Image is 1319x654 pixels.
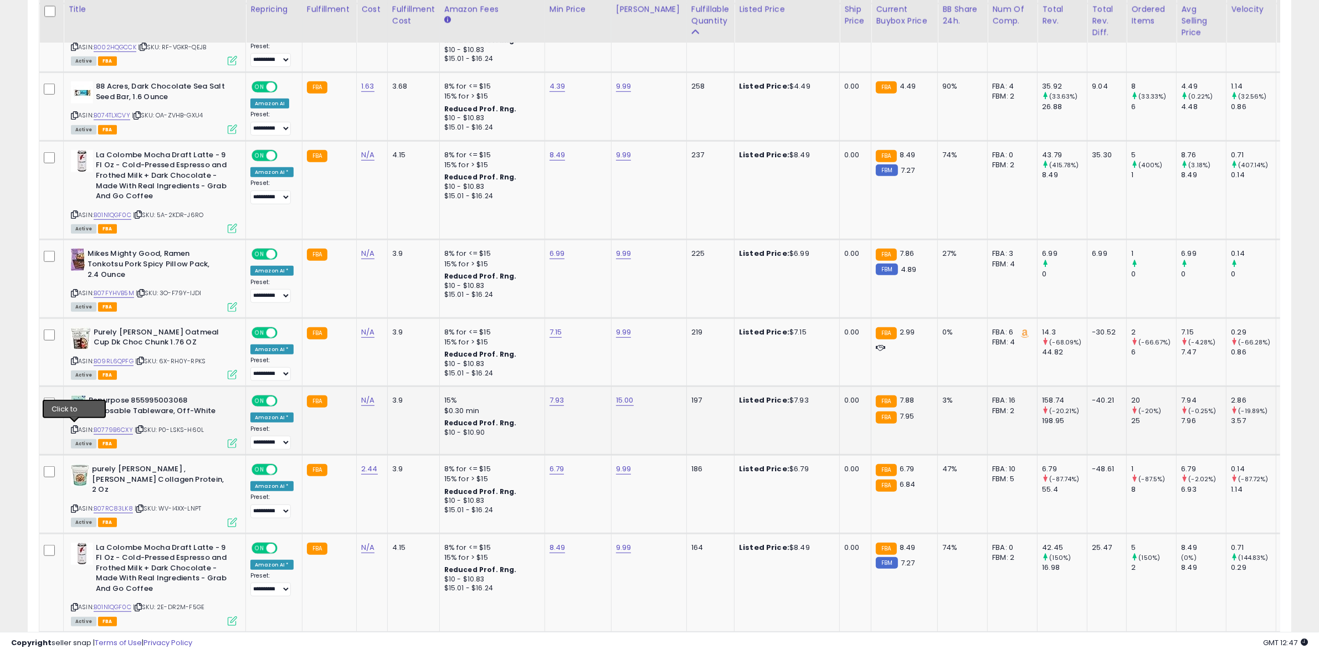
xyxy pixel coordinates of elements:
a: N/A [361,542,374,553]
span: All listings currently available for purchase on Amazon [71,518,96,527]
div: Amazon Fees [444,3,540,15]
div: ASIN: [71,13,237,64]
div: Amazon AI * [250,344,294,354]
div: Total Rev. [1042,3,1082,27]
div: 3.68 [392,81,431,91]
div: 3.9 [392,249,431,259]
div: $0.30 min [444,406,536,416]
small: (-66.28%) [1239,338,1271,347]
span: 7.95 [900,411,915,421]
small: FBA [876,464,896,476]
div: $15.01 - $16.24 [444,123,536,132]
a: N/A [361,248,374,259]
small: FBM [876,164,897,176]
div: 6.93 [1181,485,1226,495]
div: 4.48 [1181,102,1226,112]
small: FBA [307,543,327,555]
div: Listed Price [739,3,835,15]
div: 6.99 [1042,249,1087,259]
div: 7.96 [1181,416,1226,426]
div: 6.99 [1092,249,1118,259]
a: 6.79 [550,464,564,475]
small: (415.78%) [1049,161,1079,169]
div: Preset: [250,111,294,136]
div: FBA: 10 [992,464,1029,474]
div: 198.95 [1042,416,1087,426]
div: $10 - $10.83 [444,45,536,55]
div: $15.01 - $16.24 [444,192,536,201]
div: $7.93 [739,395,831,405]
div: Preset: [250,279,294,303]
div: 6 [1131,347,1176,357]
div: 35.92 [1042,81,1087,91]
small: Amazon Fees. [444,15,451,25]
div: 0.14 [1231,170,1276,180]
div: 0.00 [844,81,863,91]
div: 6 [1131,102,1176,112]
b: Reduced Prof. Rng. [444,349,517,359]
div: 0.14 [1231,249,1276,259]
div: FBM: 2 [992,160,1029,170]
div: Repricing [250,3,297,15]
b: Reduced Prof. Rng. [444,271,517,281]
div: 4.49 [1181,81,1226,91]
span: 7.27 [901,165,915,176]
span: | SKU: 6X-RH0Y-RPKS [135,357,206,365]
small: FBA [876,249,896,261]
div: 27% [942,249,979,259]
div: Title [68,3,241,15]
span: | SKU: P0-LSKS-H60L [135,425,204,434]
span: FBA [98,439,117,449]
span: | SKU: 3O-F79Y-IJDI [136,289,201,297]
div: [PERSON_NAME] [616,3,682,15]
div: 219 [691,327,726,337]
small: FBA [307,395,327,408]
div: 15% for > $15 [444,91,536,101]
b: Reduced Prof. Rng. [444,172,517,182]
div: FBA: 6 [992,327,1029,337]
div: 14.3 [1042,327,1087,337]
img: 31ZaGPlilYL._SL40_.jpg [71,81,93,104]
div: 15% [444,395,536,405]
span: All listings currently available for purchase on Amazon [71,125,96,135]
div: 8% for <= $15 [444,464,536,474]
span: 4.49 [900,81,916,91]
b: Listed Price: [739,327,789,337]
div: 44.82 [1042,347,1087,357]
small: (33.63%) [1049,92,1077,101]
div: $10 - $10.83 [444,281,536,291]
a: N/A [361,150,374,161]
div: 2 [1131,327,1176,337]
div: FBA: 16 [992,395,1029,405]
small: (-20.21%) [1049,406,1079,415]
div: 186 [691,464,726,474]
span: ON [253,250,266,259]
a: 8.49 [550,150,566,161]
span: | SKU: RF-VGKR-QEJB [138,43,206,52]
b: Purely [PERSON_NAME] Oatmeal Cup Dk Choc Chunk 1.76 OZ [94,327,228,351]
span: OFF [276,465,294,475]
small: (-4.28%) [1189,338,1216,347]
b: Listed Price: [739,248,789,259]
div: 8 [1131,485,1176,495]
span: OFF [276,250,294,259]
div: $6.79 [739,464,831,474]
b: La Colombe Mocha Draft Latte - 9 Fl Oz - Cold-Pressed Espresso and Frothed Milk + Dark Chocolate ... [96,543,230,597]
a: 4.39 [550,81,566,92]
span: FBA [98,370,117,380]
small: FBA [307,81,327,94]
div: 55.4 [1042,485,1087,495]
div: 90% [942,81,979,91]
div: 20 [1131,395,1176,405]
small: FBA [876,81,896,94]
a: 9.99 [616,248,632,259]
div: 0.14 [1231,464,1276,474]
span: FBA [98,302,117,312]
div: 3.9 [392,464,431,474]
img: 41i8wzafv3L._SL40_.jpg [71,150,93,172]
div: $4.49 [739,81,831,91]
b: Reduced Prof. Rng. [444,418,517,428]
a: B01N1QGF0C [94,602,131,612]
div: Ordered Items [1131,3,1172,27]
div: 5 [1131,150,1176,160]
